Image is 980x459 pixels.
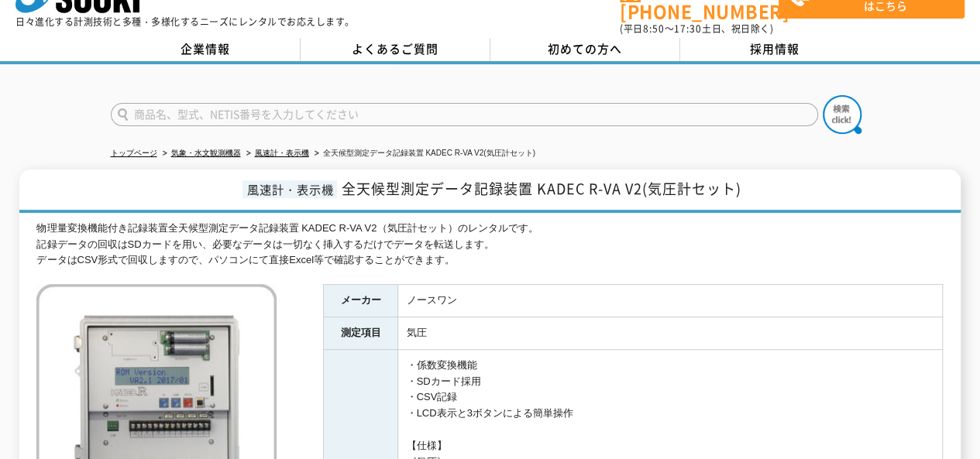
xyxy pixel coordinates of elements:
[324,317,398,350] th: 測定項目
[620,22,773,36] span: (平日 ～ 土日、祝日除く)
[398,285,943,317] td: ノースワン
[111,103,818,126] input: 商品名、型式、NETIS番号を入力してください
[111,149,157,157] a: トップページ
[301,38,490,61] a: よくあるご質問
[490,38,680,61] a: 初めての方へ
[171,149,241,157] a: 気象・水文観測機器
[324,285,398,317] th: メーカー
[242,180,337,198] span: 風速計・表示機
[111,38,301,61] a: 企業情報
[311,146,535,162] li: 全天候型測定データ記録装置 KADEC R-VA V2(気圧計セット)
[398,317,943,350] td: 気圧
[36,221,943,269] div: 物理量変換機能付き記録装置全天候型測定データ記録装置 KADEC R-VA V2（気圧計セット）のレンタルです。 記録データの回収はSDカードを用い、必要なデータは一切なく挿入するだけでデータを...
[643,22,665,36] span: 8:50
[680,38,870,61] a: 採用情報
[15,17,355,26] p: 日々進化する計測技術と多種・多様化するニーズにレンタルでお応えします。
[341,178,741,199] span: 全天候型測定データ記録装置 KADEC R-VA V2(気圧計セット)
[548,40,622,57] span: 初めての方へ
[255,149,309,157] a: 風速計・表示機
[674,22,702,36] span: 17:30
[823,95,861,134] img: btn_search.png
